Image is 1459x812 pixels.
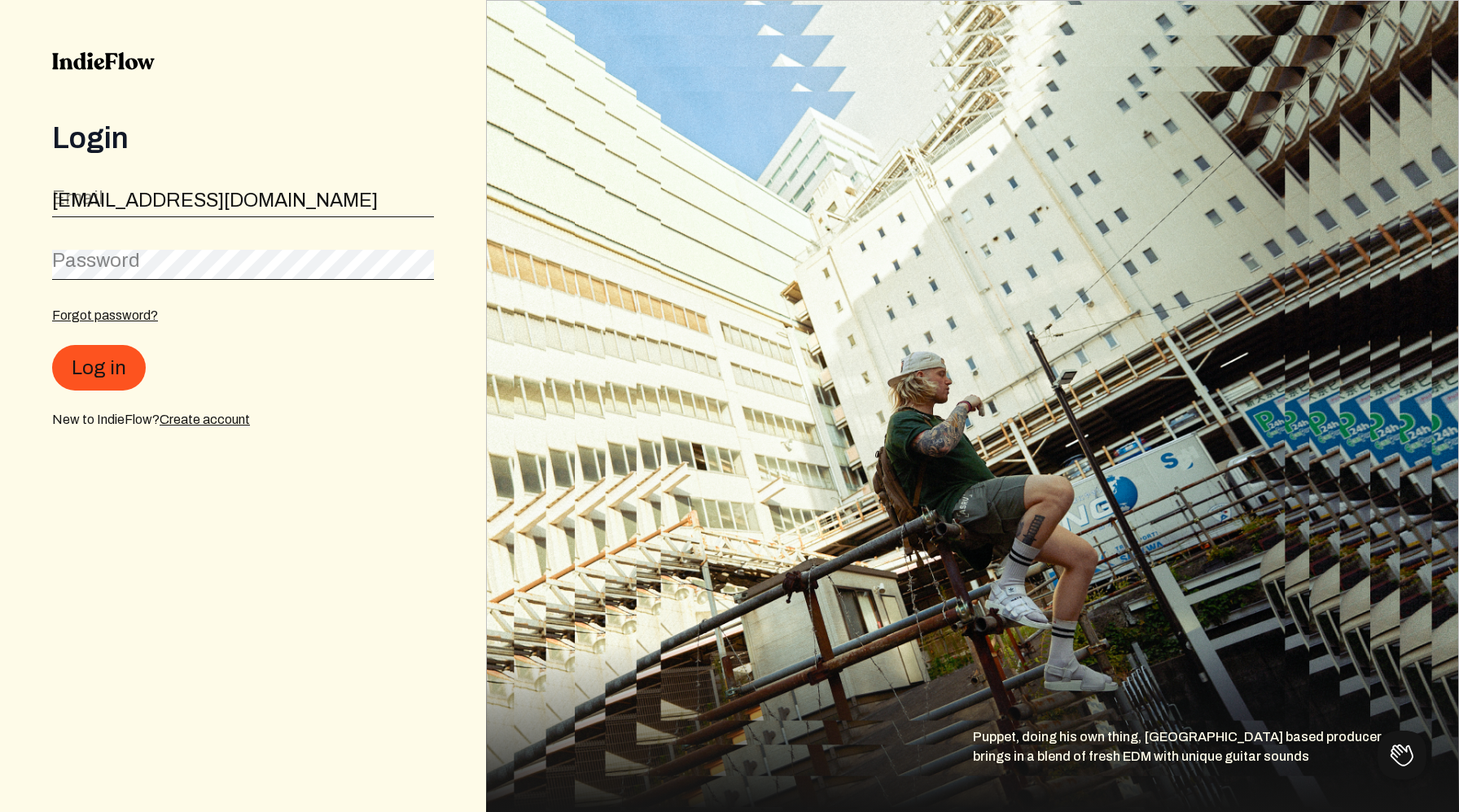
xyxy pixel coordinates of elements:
iframe: Toggle Customer Support [1378,731,1426,779]
a: Forgot password? [52,308,158,322]
a: Create account [160,413,250,426]
label: Password [52,247,140,273]
label: Email [52,185,103,211]
div: Puppet, doing his own thing, [GEOGRAPHIC_DATA] based producer brings in a blend of fresh EDM with... [973,727,1459,812]
img: indieflow-logo-black.svg [52,52,155,70]
button: Log in [52,345,146,391]
div: Login [52,122,434,155]
div: New to IndieFlow? [52,410,434,430]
